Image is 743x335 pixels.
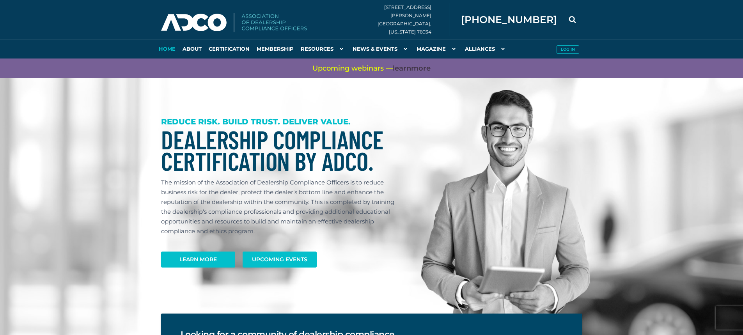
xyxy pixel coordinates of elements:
[297,39,349,58] a: Resources
[557,45,579,54] button: Log in
[205,39,253,58] a: Certification
[161,117,402,127] h3: REDUCE RISK. BUILD TRUST. DELIVER VALUE.
[161,177,402,236] p: The mission of the Association of Dealership Compliance Officers is to reduce business risk for t...
[349,39,413,58] a: News & Events
[161,129,402,172] h1: Dealership Compliance Certification by ADCO.
[179,39,205,58] a: About
[461,15,557,25] span: [PHONE_NUMBER]
[421,90,590,329] img: Dealership Compliance Professional
[161,13,307,32] img: Association of Dealership Compliance Officers logo
[413,39,461,58] a: Magazine
[553,39,582,58] a: Log in
[393,64,431,73] a: learnmore
[155,39,179,58] a: Home
[161,252,235,268] a: Learn More
[461,39,511,58] a: Alliances
[378,3,449,36] div: [STREET_ADDRESS][PERSON_NAME] [GEOGRAPHIC_DATA], [US_STATE] 76034
[253,39,297,58] a: Membership
[312,64,431,73] span: Upcoming webinars —
[243,252,317,268] a: Upcoming Events
[393,64,411,73] span: learn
